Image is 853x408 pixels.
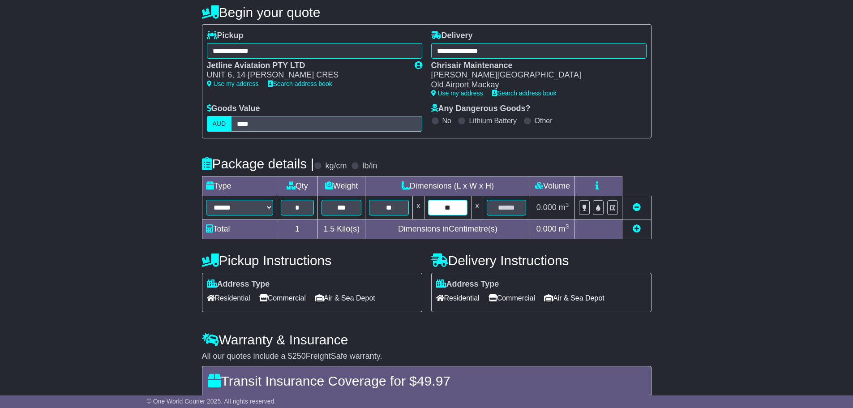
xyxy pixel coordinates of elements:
[207,31,244,41] label: Pickup
[207,70,406,80] div: UNIT 6, 14 [PERSON_NAME] CRES
[530,176,575,196] td: Volume
[277,176,318,196] td: Qty
[202,253,422,268] h4: Pickup Instructions
[202,352,652,361] div: All our quotes include a $ FreightSafe warranty.
[469,116,517,125] label: Lithium Battery
[362,161,377,171] label: lb/in
[315,291,375,305] span: Air & Sea Depot
[431,31,473,41] label: Delivery
[535,116,553,125] label: Other
[207,61,406,71] div: Jetline Aviataion PTY LTD
[208,374,646,388] h4: Transit Insurance Coverage for $
[202,5,652,20] h4: Begin your quote
[544,291,604,305] span: Air & Sea Depot
[323,224,334,233] span: 1.5
[559,203,569,212] span: m
[207,116,232,132] label: AUD
[431,61,638,71] div: Chrisair Maintenance
[207,291,250,305] span: Residential
[292,352,306,361] span: 250
[202,156,314,171] h4: Package details |
[318,176,365,196] td: Weight
[633,224,641,233] a: Add new item
[566,223,569,230] sup: 3
[492,90,557,97] a: Search address book
[417,374,450,388] span: 49.97
[365,176,530,196] td: Dimensions (L x W x H)
[202,219,277,239] td: Total
[202,176,277,196] td: Type
[536,224,557,233] span: 0.000
[412,196,424,219] td: x
[202,332,652,347] h4: Warranty & Insurance
[472,196,483,219] td: x
[536,203,557,212] span: 0.000
[207,80,259,87] a: Use my address
[489,291,535,305] span: Commercial
[431,104,531,114] label: Any Dangerous Goods?
[633,203,641,212] a: Remove this item
[436,279,499,289] label: Address Type
[318,219,365,239] td: Kilo(s)
[431,90,483,97] a: Use my address
[559,224,569,233] span: m
[442,116,451,125] label: No
[277,219,318,239] td: 1
[325,161,347,171] label: kg/cm
[147,398,276,405] span: © One World Courier 2025. All rights reserved.
[431,70,638,80] div: [PERSON_NAME][GEOGRAPHIC_DATA]
[431,253,652,268] h4: Delivery Instructions
[436,291,480,305] span: Residential
[268,80,332,87] a: Search address book
[259,291,306,305] span: Commercial
[365,219,530,239] td: Dimensions in Centimetre(s)
[566,202,569,208] sup: 3
[207,104,260,114] label: Goods Value
[431,80,638,90] div: Old Airport Mackay
[207,279,270,289] label: Address Type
